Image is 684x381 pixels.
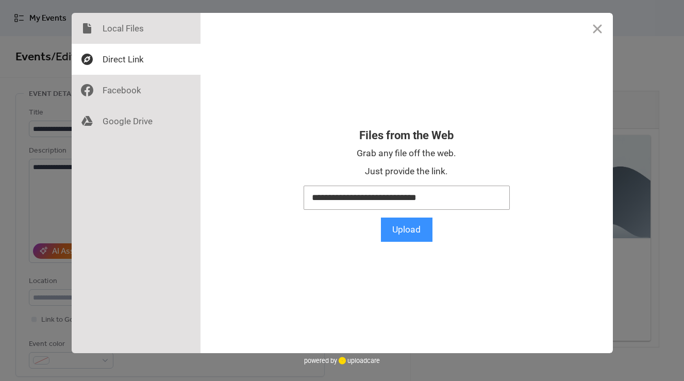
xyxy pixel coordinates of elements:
div: Local Files [72,13,201,44]
div: powered by [304,353,380,369]
div: Google Drive [72,106,201,137]
div: Direct Link [72,44,201,75]
a: uploadcare [337,357,380,365]
div: Grab any file off the web. [357,147,456,160]
div: Files from the Web [359,129,454,142]
div: Just provide the link. [365,165,448,178]
button: Close [582,13,613,44]
button: Upload [381,218,432,242]
div: Facebook [72,75,201,106]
